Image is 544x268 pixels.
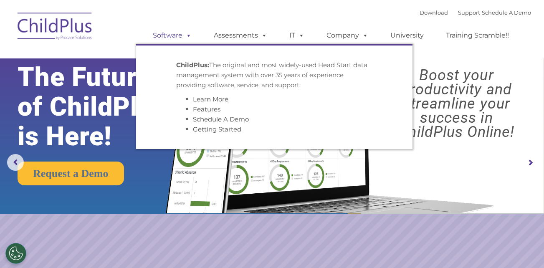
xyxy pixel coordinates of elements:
strong: ChildPlus: [176,61,209,69]
button: Cookies Settings [5,243,26,264]
a: University [382,27,432,44]
font: | [420,9,531,16]
a: Schedule A Demo [193,115,249,123]
span: Last name [116,55,142,61]
a: Support [458,9,480,16]
a: Training Scramble!! [438,27,517,44]
a: Learn More [193,95,228,103]
a: Software [144,27,200,44]
span: Phone number [116,89,152,96]
rs-layer: Boost your productivity and streamline your success in ChildPlus Online! [376,68,537,139]
a: Download [420,9,448,16]
a: Assessments [205,27,276,44]
img: ChildPlus by Procare Solutions [13,7,97,48]
a: Getting Started [193,125,241,133]
a: IT [281,27,313,44]
a: Schedule A Demo [482,9,531,16]
p: The original and most widely-used Head Start data management system with over 35 years of experie... [176,60,372,90]
a: Company [318,27,377,44]
a: Request a Demo [18,162,124,185]
rs-layer: The Future of ChildPlus is Here! [18,62,191,151]
a: Features [193,105,220,113]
